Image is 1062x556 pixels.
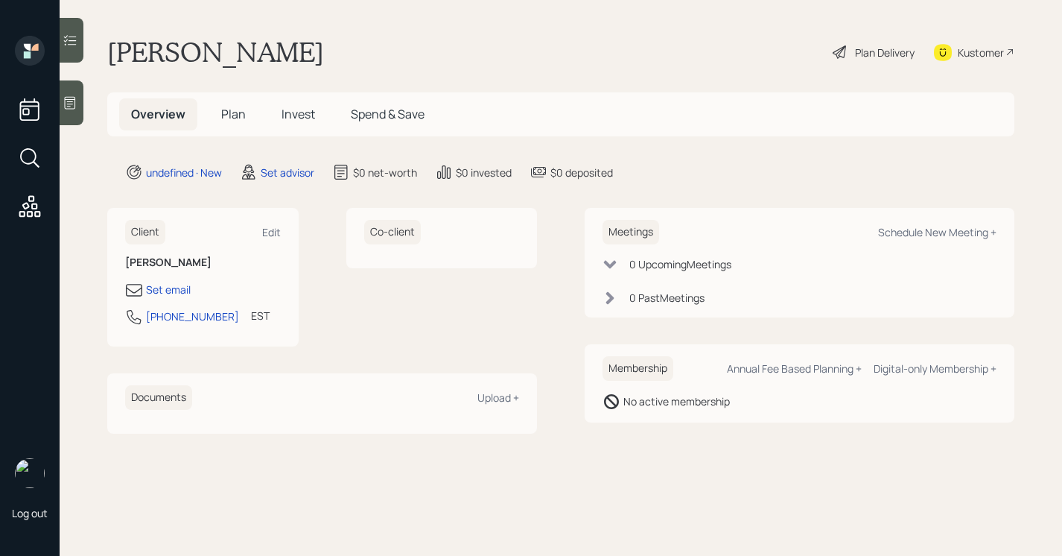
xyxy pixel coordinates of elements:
[629,256,731,272] div: 0 Upcoming Meeting s
[146,165,222,180] div: undefined · New
[282,106,315,122] span: Invest
[125,385,192,410] h6: Documents
[12,506,48,520] div: Log out
[477,391,519,405] div: Upload +
[221,106,246,122] span: Plan
[146,282,191,297] div: Set email
[958,45,1004,60] div: Kustomer
[456,165,512,180] div: $0 invested
[261,165,314,180] div: Set advisor
[878,225,996,239] div: Schedule New Meeting +
[602,356,673,381] h6: Membership
[131,106,185,122] span: Overview
[602,220,659,244] h6: Meetings
[874,361,996,376] div: Digital-only Membership +
[262,225,281,239] div: Edit
[364,220,421,244] h6: Co-client
[629,290,705,306] div: 0 Past Meeting s
[15,458,45,488] img: retirable_logo.png
[125,256,281,269] h6: [PERSON_NAME]
[146,309,239,324] div: [PHONE_NUMBER]
[351,106,425,122] span: Spend & Save
[550,165,613,180] div: $0 deposited
[623,394,730,409] div: No active membership
[251,308,270,323] div: EST
[125,220,165,244] h6: Client
[353,165,417,180] div: $0 net-worth
[107,36,324,69] h1: [PERSON_NAME]
[855,45,915,60] div: Plan Delivery
[727,361,862,376] div: Annual Fee Based Planning +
